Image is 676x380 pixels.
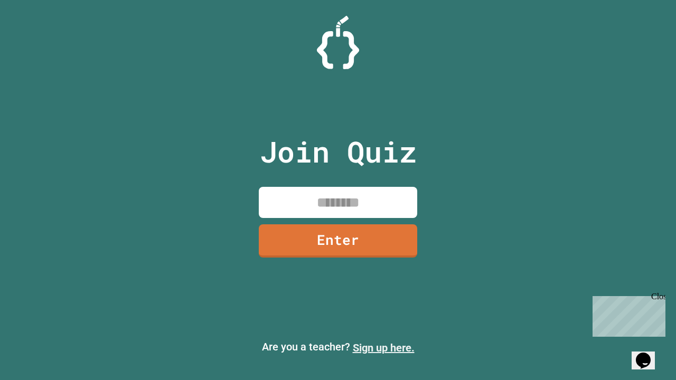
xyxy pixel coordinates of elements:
p: Join Quiz [260,130,417,174]
img: Logo.svg [317,16,359,69]
iframe: chat widget [632,338,665,369]
a: Enter [259,224,417,258]
iframe: chat widget [588,292,665,337]
div: Chat with us now!Close [4,4,73,67]
a: Sign up here. [353,341,415,354]
p: Are you a teacher? [8,339,668,356]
